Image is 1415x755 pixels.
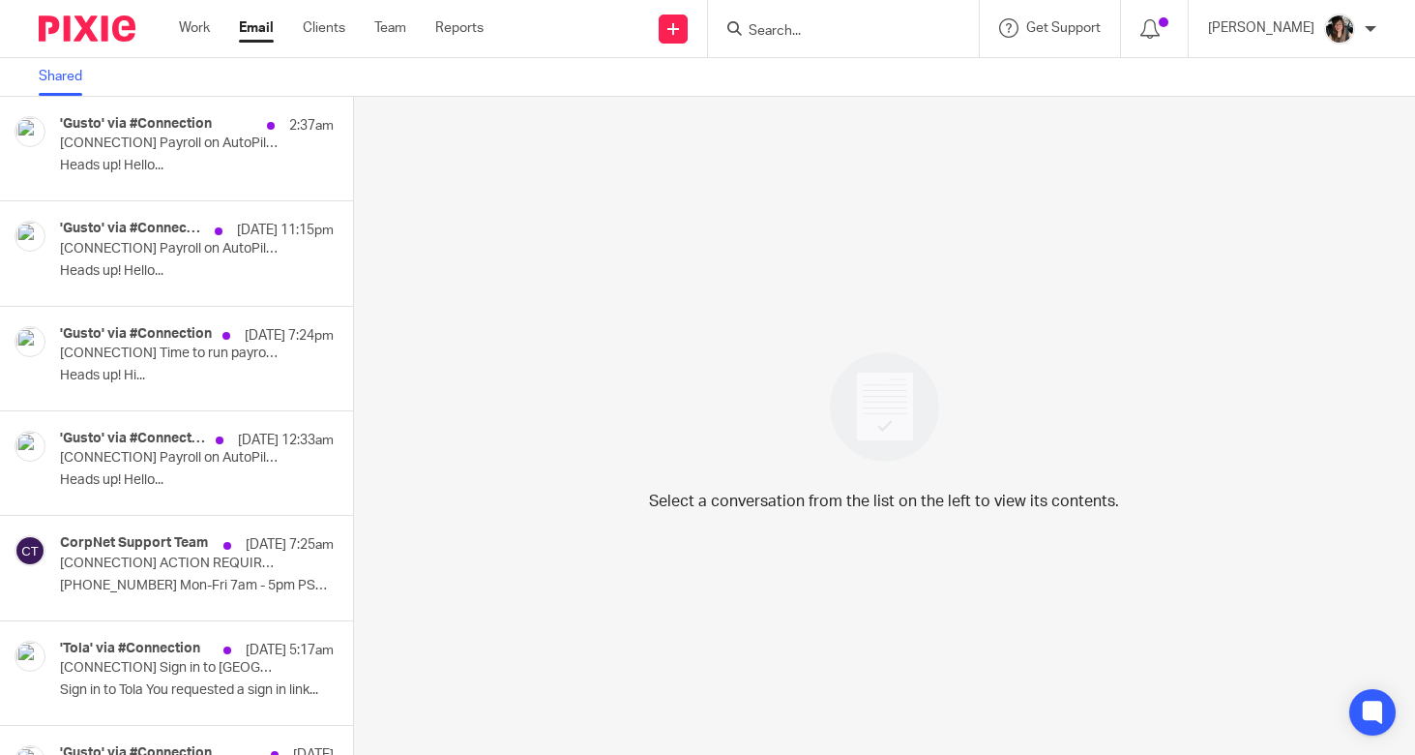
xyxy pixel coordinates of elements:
[238,431,334,450] p: [DATE] 12:33am
[60,221,205,237] h4: 'Gusto' via #Connection
[237,221,334,240] p: [DATE] 11:15pm
[303,18,345,38] a: Clients
[60,450,279,467] p: [CONNECTION] Payroll on AutoPilot for SUPERCULTURE LLC will automatically run your payroll [DATE]...
[245,326,334,346] p: [DATE] 7:24pm
[60,263,334,280] p: Heads up! Hello...
[1026,21,1101,35] span: Get Support
[817,340,952,474] img: image
[60,368,334,384] p: Heads up! Hi...
[60,535,208,552] h4: CorpNet Support Team
[60,158,334,174] p: Heads up! Hello...
[435,18,484,38] a: Reports
[60,431,206,447] h4: 'Gusto' via #Connection
[1324,14,1355,45] img: IMG_2906.JPEG
[15,221,45,252] img: %3E %3Ctext x='21' fill='%23ffffff' font-family='aktiv-grotesk,-apple-system,BlinkMacSystemFont,S...
[39,15,135,42] img: Pixie
[15,535,45,566] img: svg%3E
[60,556,279,572] p: [CONNECTION] ACTION REQUIRED: We need your signature to continue
[60,241,279,257] p: [CONNECTION] Payroll on AutoPilot for One Voice Productions will automatically run your payroll [...
[1208,18,1314,38] p: [PERSON_NAME]
[60,346,279,362] p: [CONNECTION] Time to run payroll for First Vibes LLC
[15,431,45,462] img: %3E %3Ctext x='21' fill='%23ffffff' font-family='aktiv-grotesk,-apple-system,BlinkMacSystemFont,S...
[374,18,406,38] a: Team
[60,326,212,343] h4: 'Gusto' via #Connection
[60,641,200,657] h4: 'Tola' via #Connection
[60,472,334,489] p: Heads up! Hello...
[60,116,212,133] h4: 'Gusto' via #Connection
[747,23,921,41] input: Search
[179,18,210,38] a: Work
[289,116,334,136] p: 2:37am
[15,641,45,672] img: %3E %3Ctext x='21' fill='%23ffffff' font-family='aktiv-grotesk,-apple-system,BlinkMacSystemFont,S...
[239,18,274,38] a: Email
[60,660,279,677] p: [CONNECTION] Sign in to [GEOGRAPHIC_DATA]
[60,578,334,594] p: [PHONE_NUMBER] Mon-Fri 7am - 5pm PST Action...
[39,58,97,96] a: Shared
[60,682,334,699] p: Sign in to Tola You requested a sign in link...
[15,326,45,357] img: %3E %3Ctext x='21' fill='%23ffffff' font-family='aktiv-grotesk,-apple-system,BlinkMacSystemFont,S...
[246,641,334,660] p: [DATE] 5:17am
[246,535,334,555] p: [DATE] 7:25am
[60,136,279,152] p: [CONNECTION] Payroll on AutoPilot for Too Easy LLC will automatically run your payroll [DATE] for...
[649,490,1119,513] p: Select a conversation from the list on the left to view its contents.
[15,116,45,147] img: %3E %3Ctext x='21' fill='%23ffffff' font-family='aktiv-grotesk,-apple-system,BlinkMacSystemFont,S...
